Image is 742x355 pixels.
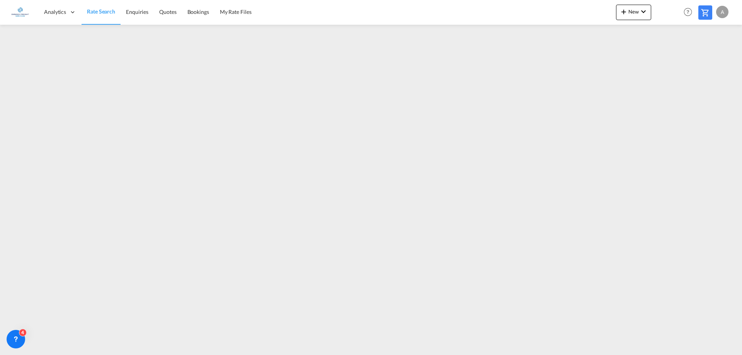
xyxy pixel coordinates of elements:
md-icon: icon-plus 400-fg [619,7,628,16]
div: Help [681,5,698,19]
span: Analytics [44,8,66,16]
div: A [716,6,728,18]
span: Enquiries [126,8,148,15]
img: e1326340b7c511ef854e8d6a806141ad.jpg [12,3,29,21]
span: Bookings [187,8,209,15]
span: New [619,8,648,15]
span: Rate Search [87,8,115,15]
md-icon: icon-chevron-down [639,7,648,16]
button: icon-plus 400-fgNewicon-chevron-down [616,5,651,20]
span: My Rate Files [220,8,252,15]
span: Quotes [159,8,176,15]
span: Help [681,5,694,19]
